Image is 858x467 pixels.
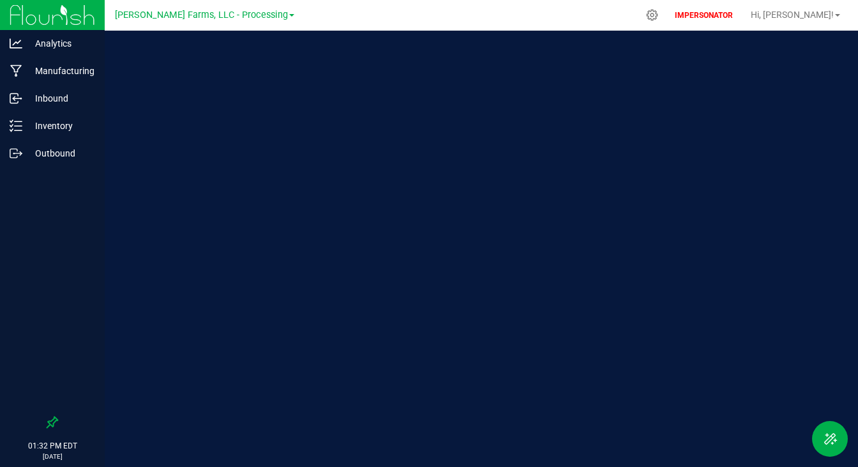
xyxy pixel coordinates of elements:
[6,452,99,461] p: [DATE]
[10,37,22,50] inline-svg: Analytics
[22,118,99,134] p: Inventory
[22,36,99,51] p: Analytics
[22,146,99,161] p: Outbound
[22,91,99,106] p: Inbound
[46,416,59,429] label: Pin the sidebar to full width on large screens
[10,65,22,77] inline-svg: Manufacturing
[670,10,738,21] p: IMPERSONATOR
[10,119,22,132] inline-svg: Inventory
[10,92,22,105] inline-svg: Inbound
[10,147,22,160] inline-svg: Outbound
[22,63,99,79] p: Manufacturing
[644,9,660,21] div: Manage settings
[115,10,288,20] span: [PERSON_NAME] Farms, LLC - Processing
[812,421,848,457] button: Toggle Menu
[6,440,99,452] p: 01:32 PM EDT
[751,10,834,20] span: Hi, [PERSON_NAME]!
